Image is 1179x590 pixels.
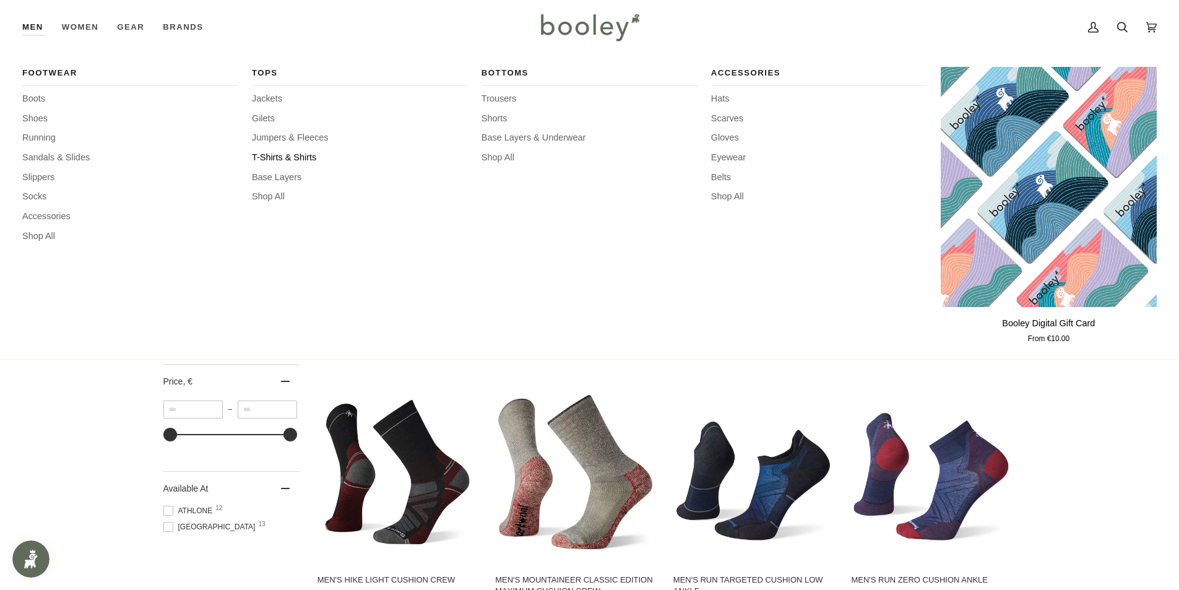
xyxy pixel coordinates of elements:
[1002,317,1095,331] p: Booley Digital Gift Card
[482,67,697,79] span: Bottoms
[163,21,203,33] span: Brands
[711,92,927,106] a: Hats
[252,131,468,145] a: Jumpers & Fleeces
[711,151,927,165] a: Eyewear
[941,67,1157,307] product-grid-item-variant: €10.00
[849,390,1013,554] img: Smartwool Men's Run Zero Cushion Ankle Deep Navy - Booley Galway
[22,67,238,86] a: Footwear
[22,230,238,243] a: Shop All
[316,390,480,554] img: Smartwool Men's Hike Light Cushion Crew Socks Charcoal - Booley Galway
[163,521,259,532] span: [GEOGRAPHIC_DATA]
[12,540,50,578] iframe: Button to open loyalty program pop-up
[223,405,238,414] span: –
[482,112,697,126] a: Shorts
[535,9,644,45] img: Booley
[215,505,222,511] span: 12
[711,171,927,184] a: Belts
[22,210,238,223] a: Accessories
[711,112,927,126] a: Scarves
[252,151,468,165] a: T-Shirts & Shirts
[22,190,238,204] a: Socks
[117,21,144,33] span: Gear
[252,112,468,126] a: Gilets
[941,67,1157,307] a: Booley Digital Gift Card
[711,67,927,79] span: Accessories
[163,505,217,516] span: Athlone
[22,92,238,106] a: Boots
[711,190,927,204] a: Shop All
[672,390,836,554] img: Smartwool Men's Run Targeted Cushion Low Ankle Black - Booley Galway
[22,131,238,145] a: Running
[493,390,657,554] img: Smartwool Men's Mountaineer Classic Edition Maximum Cushion Crew Socks Charcoal - Booley Galway
[317,575,478,586] span: Men's Hike Light Cushion Crew
[482,67,697,86] a: Bottoms
[482,131,697,145] a: Base Layers & Underwear
[851,575,1011,586] span: Men's Run Zero Cushion Ankle
[941,312,1157,345] a: Booley Digital Gift Card
[238,401,297,419] input: Maximum value
[22,151,238,165] a: Sandals & Slides
[941,67,1157,345] product-grid-item: Booley Digital Gift Card
[1028,334,1069,345] span: From €10.00
[163,376,192,386] span: Price
[482,92,697,106] a: Trousers
[163,401,223,419] input: Minimum value
[22,171,238,184] a: Slippers
[258,521,265,527] span: 13
[62,21,98,33] span: Women
[22,112,238,126] a: Shoes
[183,376,192,386] span: , €
[252,92,468,106] a: Jackets
[711,67,927,86] a: Accessories
[252,67,468,79] span: Tops
[163,484,209,493] span: Available At
[252,190,468,204] a: Shop All
[252,67,468,86] a: Tops
[711,131,927,145] a: Gloves
[22,67,238,79] span: Footwear
[252,171,468,184] a: Base Layers
[482,151,697,165] a: Shop All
